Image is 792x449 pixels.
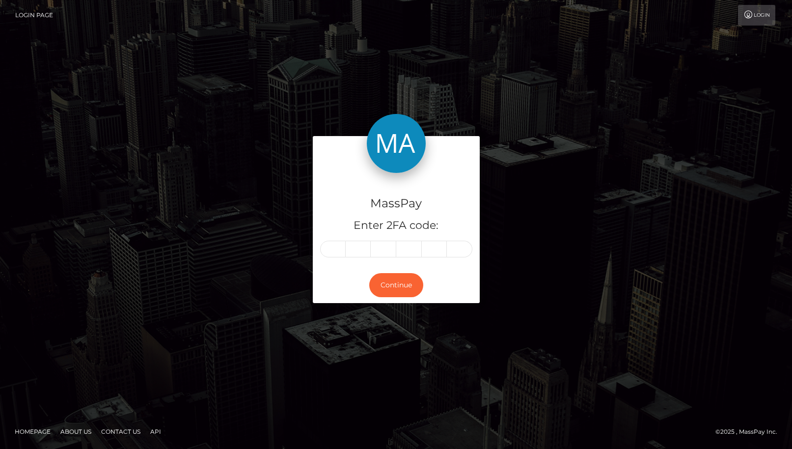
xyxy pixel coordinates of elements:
a: Homepage [11,424,55,439]
button: Continue [369,273,423,297]
a: Login Page [15,5,53,26]
h5: Enter 2FA code: [320,218,472,233]
a: Login [738,5,775,26]
img: MassPay [367,114,426,173]
div: © 2025 , MassPay Inc. [715,426,785,437]
h4: MassPay [320,195,472,212]
a: Contact Us [97,424,144,439]
a: API [146,424,165,439]
a: About Us [56,424,95,439]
